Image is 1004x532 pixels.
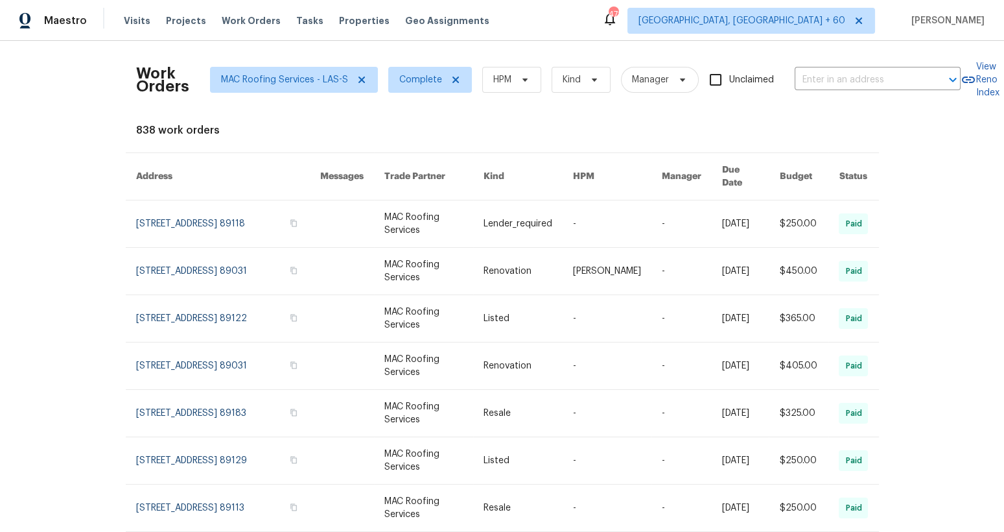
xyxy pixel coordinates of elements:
td: MAC Roofing Services [374,248,473,295]
button: Copy Address [288,502,299,513]
td: Resale [473,390,563,437]
td: - [563,295,651,343]
a: View Reno Index [961,60,999,99]
th: Status [828,153,878,200]
td: Listed [473,295,563,343]
td: - [651,437,712,485]
th: Messages [310,153,374,200]
td: MAC Roofing Services [374,485,473,532]
td: Resale [473,485,563,532]
td: - [563,485,651,532]
td: - [563,343,651,390]
th: Kind [473,153,563,200]
button: Copy Address [288,454,299,466]
span: Kind [563,73,581,86]
span: [GEOGRAPHIC_DATA], [GEOGRAPHIC_DATA] + 60 [638,14,845,27]
td: Lender_required [473,200,563,248]
button: Copy Address [288,312,299,324]
td: MAC Roofing Services [374,437,473,485]
span: MAC Roofing Services - LAS-S [221,73,348,86]
span: Maestro [44,14,87,27]
div: 838 work orders [136,124,869,137]
td: [PERSON_NAME] [563,248,651,295]
span: HPM [493,73,511,86]
td: - [651,485,712,532]
td: - [651,390,712,437]
button: Copy Address [288,217,299,229]
span: Tasks [296,16,323,25]
span: Projects [166,14,206,27]
span: Geo Assignments [405,14,489,27]
button: Copy Address [288,359,299,371]
h2: Work Orders [136,67,189,93]
td: MAC Roofing Services [374,200,473,248]
td: - [651,295,712,343]
td: MAC Roofing Services [374,390,473,437]
td: - [651,343,712,390]
span: Unclaimed [729,73,774,87]
td: Listed [473,437,563,485]
button: Copy Address [288,265,299,276]
td: Renovation [473,248,563,295]
td: MAC Roofing Services [374,343,473,390]
td: - [563,437,651,485]
td: - [651,248,712,295]
td: Renovation [473,343,563,390]
th: Trade Partner [374,153,473,200]
input: Enter in an address [795,70,924,90]
button: Open [944,71,962,89]
td: MAC Roofing Services [374,295,473,343]
span: Manager [632,73,669,86]
th: HPM [563,153,651,200]
span: Complete [399,73,442,86]
span: [PERSON_NAME] [906,14,985,27]
div: 471 [609,8,618,21]
th: Budget [769,153,828,200]
span: Work Orders [222,14,281,27]
span: Properties [339,14,390,27]
span: Visits [124,14,150,27]
th: Manager [651,153,712,200]
td: - [651,200,712,248]
td: - [563,390,651,437]
th: Due Date [712,153,769,200]
td: - [563,200,651,248]
th: Address [126,153,310,200]
button: Copy Address [288,407,299,418]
